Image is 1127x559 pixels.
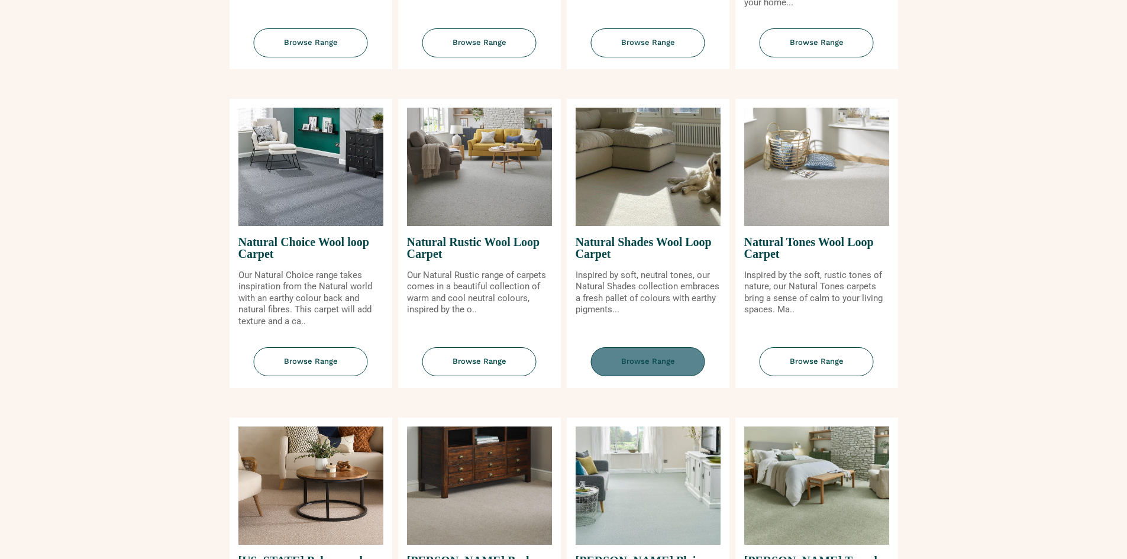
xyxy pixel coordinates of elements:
img: Natural Choice Wool loop Carpet [238,108,383,226]
span: Natural Choice Wool loop Carpet [238,226,383,270]
span: Browse Range [254,347,368,376]
span: Browse Range [760,28,874,57]
span: Browse Range [591,347,705,376]
span: Natural Tones Wool Loop Carpet [744,226,889,270]
img: Tomkinson Plains Wool Carpet [576,426,721,545]
a: Browse Range [230,28,392,69]
a: Browse Range [735,347,898,388]
span: Browse Range [760,347,874,376]
p: Our Natural Rustic range of carpets comes in a beautiful collection of warm and cool neutral colo... [407,270,552,316]
img: Puerto Rico Polypropylene Carpet [238,426,383,545]
span: Browse Range [591,28,705,57]
img: Natural Rustic Wool Loop Carpet [407,108,552,226]
img: Natural Tones Wool Loop Carpet [744,108,889,226]
a: Browse Range [735,28,898,69]
img: Natural Shades Wool Loop Carpet [576,108,721,226]
a: Browse Range [398,28,561,69]
span: Browse Range [254,28,368,57]
span: Natural Shades Wool Loop Carpet [576,226,721,270]
a: Browse Range [567,28,729,69]
img: Tomkinson Berber Wool Carpet [407,426,552,545]
p: Inspired by the soft, rustic tones of nature, our Natural Tones carpets bring a sense of calm to ... [744,270,889,316]
a: Browse Range [398,347,561,388]
a: Browse Range [567,347,729,388]
img: Tomkinson Tweed Wool Carpet [744,426,889,545]
span: Natural Rustic Wool Loop Carpet [407,226,552,270]
p: Our Natural Choice range takes inspiration from the Natural world with an earthy colour back and ... [238,270,383,328]
span: Browse Range [422,347,537,376]
a: Browse Range [230,347,392,388]
span: Browse Range [422,28,537,57]
p: Inspired by soft, neutral tones, our Natural Shades collection embraces a fresh pallet of colours... [576,270,721,316]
